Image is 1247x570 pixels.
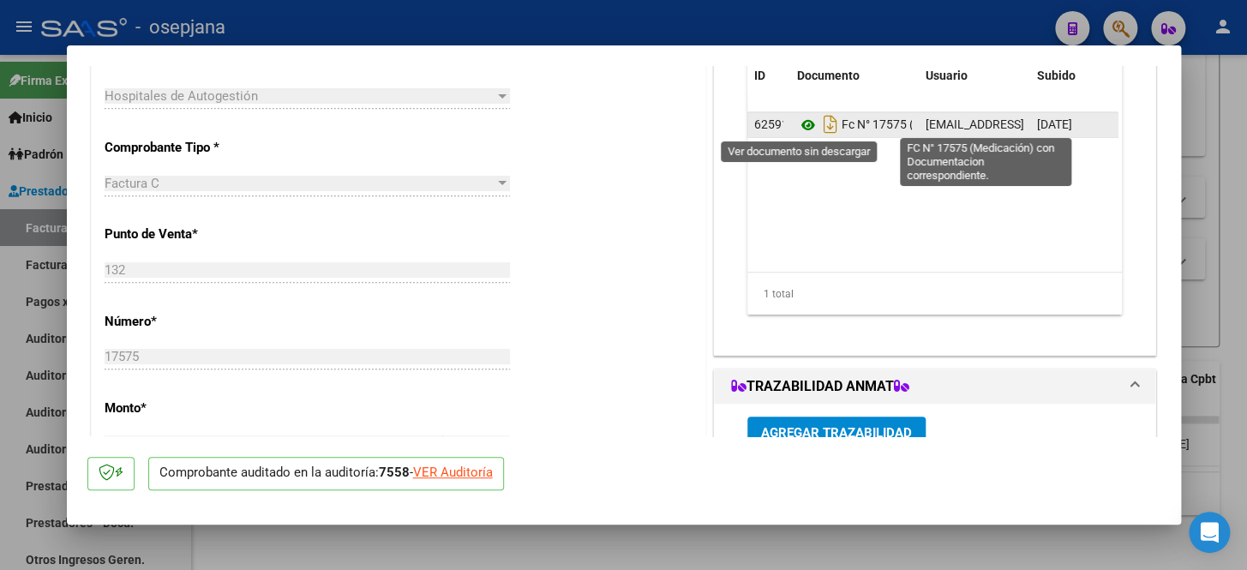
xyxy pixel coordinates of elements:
strong: 7558 [379,465,410,480]
span: 62591 [754,117,788,131]
span: Fc N° 17575 (Medicación) Con Documentacion Correspondiente. [797,118,1184,132]
button: Agregar Trazabilidad [747,417,926,448]
i: Descargar documento [819,111,842,138]
h1: TRAZABILIDAD ANMAT [731,376,909,397]
span: Documento [797,69,860,82]
datatable-header-cell: Subido [1030,57,1116,94]
datatable-header-cell: ID [747,57,790,94]
div: VER Auditoría [413,463,493,483]
p: Monto [105,399,281,418]
p: Comprobante Tipo * [105,138,281,158]
span: Subido [1037,69,1076,82]
span: Hospitales de Autogestión [105,88,258,104]
span: ID [754,69,765,82]
datatable-header-cell: Usuario [919,57,1030,94]
datatable-header-cell: Documento [790,57,919,94]
datatable-header-cell: Acción [1116,57,1202,94]
span: Usuario [926,69,968,82]
p: Número [105,312,281,332]
div: 1 total [747,273,1123,315]
mat-expansion-panel-header: TRAZABILIDAD ANMAT [714,369,1156,404]
span: Factura C [105,176,159,191]
p: Comprobante auditado en la auditoría: - [148,457,504,490]
p: Punto de Venta [105,225,281,244]
div: Open Intercom Messenger [1189,512,1230,553]
span: [DATE] [1037,117,1072,131]
span: Agregar Trazabilidad [761,425,912,441]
